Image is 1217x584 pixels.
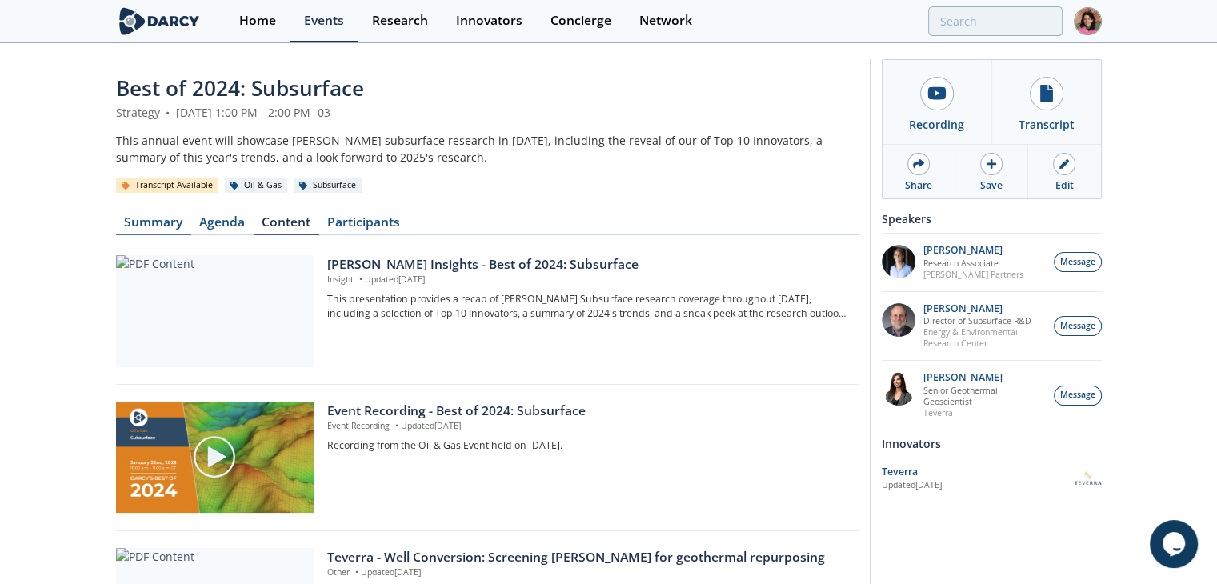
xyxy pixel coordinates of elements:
[1054,386,1102,406] button: Message
[327,548,847,567] div: Teverra - Well Conversion: Screening [PERSON_NAME] for geothermal repurposing
[239,14,276,27] div: Home
[254,216,319,235] a: Content
[225,178,288,193] div: Oil & Gas
[909,116,964,133] div: Recording
[882,479,1074,492] div: Updated [DATE]
[923,372,1045,383] p: [PERSON_NAME]
[327,420,847,433] p: Event Recording Updated [DATE]
[304,14,344,27] div: Events
[1074,464,1102,492] img: Teverra
[352,566,361,578] span: •
[116,216,191,235] a: Summary
[192,434,237,479] img: play-chapters-gray.svg
[1150,520,1201,568] iframe: chat widget
[882,205,1102,233] div: Speakers
[923,407,1045,418] p: Teverra
[327,402,847,421] div: Event Recording - Best of 2024: Subsurface
[116,104,859,121] div: Strategy [DATE] 1:00 PM - 2:00 PM -03
[327,438,847,453] p: Recording from the Oil & Gas Event held on [DATE].
[923,315,1045,326] p: Director of Subsurface R&D
[923,245,1023,256] p: [PERSON_NAME]
[1074,7,1102,35] img: Profile
[882,245,915,278] img: 1EXUV5ipS3aUf9wnAL7U
[191,216,254,235] a: Agenda
[116,402,859,514] a: Video Content Event Recording - Best of 2024: Subsurface Event Recording •Updated[DATE] Recording...
[923,258,1023,269] p: Research Associate
[1055,178,1074,193] div: Edit
[1019,116,1075,133] div: Transcript
[923,326,1045,349] p: Energy & Environmental Research Center
[327,292,847,322] p: This presentation provides a recap of [PERSON_NAME] Subsurface research coverage throughout [DATE...
[356,274,365,285] span: •
[372,14,428,27] div: Research
[327,255,847,274] div: [PERSON_NAME] Insights - Best of 2024: Subsurface
[1028,145,1100,198] a: Edit
[550,14,611,27] div: Concierge
[883,60,992,144] a: Recording
[882,465,1074,479] div: Teverra
[1060,256,1095,269] span: Message
[639,14,692,27] div: Network
[882,303,915,337] img: 3iyu3ykxQMm6cOrdrQ30
[1060,320,1095,333] span: Message
[319,216,409,235] a: Participants
[923,269,1023,280] p: [PERSON_NAME] Partners
[923,303,1045,314] p: [PERSON_NAME]
[116,7,203,35] img: logo-wide.svg
[980,178,1003,193] div: Save
[327,566,847,579] p: Other Updated [DATE]
[294,178,362,193] div: Subsurface
[327,274,847,286] p: Insight Updated [DATE]
[991,60,1101,144] a: Transcript
[392,420,401,431] span: •
[928,6,1063,36] input: Advanced Search
[163,105,173,120] span: •
[116,74,364,102] span: Best of 2024: Subsurface
[882,464,1102,492] a: Teverra Updated[DATE] Teverra
[1060,389,1095,402] span: Message
[882,372,915,406] img: 80b8b654-5a69-4cc7-bb0b-cb22e108d46f
[116,402,314,513] img: Video Content
[1054,252,1102,272] button: Message
[923,385,1045,407] p: Senior Geothermal Geoscientist
[116,255,859,367] a: PDF Content [PERSON_NAME] Insights - Best of 2024: Subsurface Insight •Updated[DATE] This present...
[1054,316,1102,336] button: Message
[882,430,1102,458] div: Innovators
[456,14,522,27] div: Innovators
[905,178,932,193] div: Share
[116,132,859,166] div: This annual event will showcase [PERSON_NAME] subsurface research in [DATE], including the reveal...
[116,178,219,193] div: Transcript Available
